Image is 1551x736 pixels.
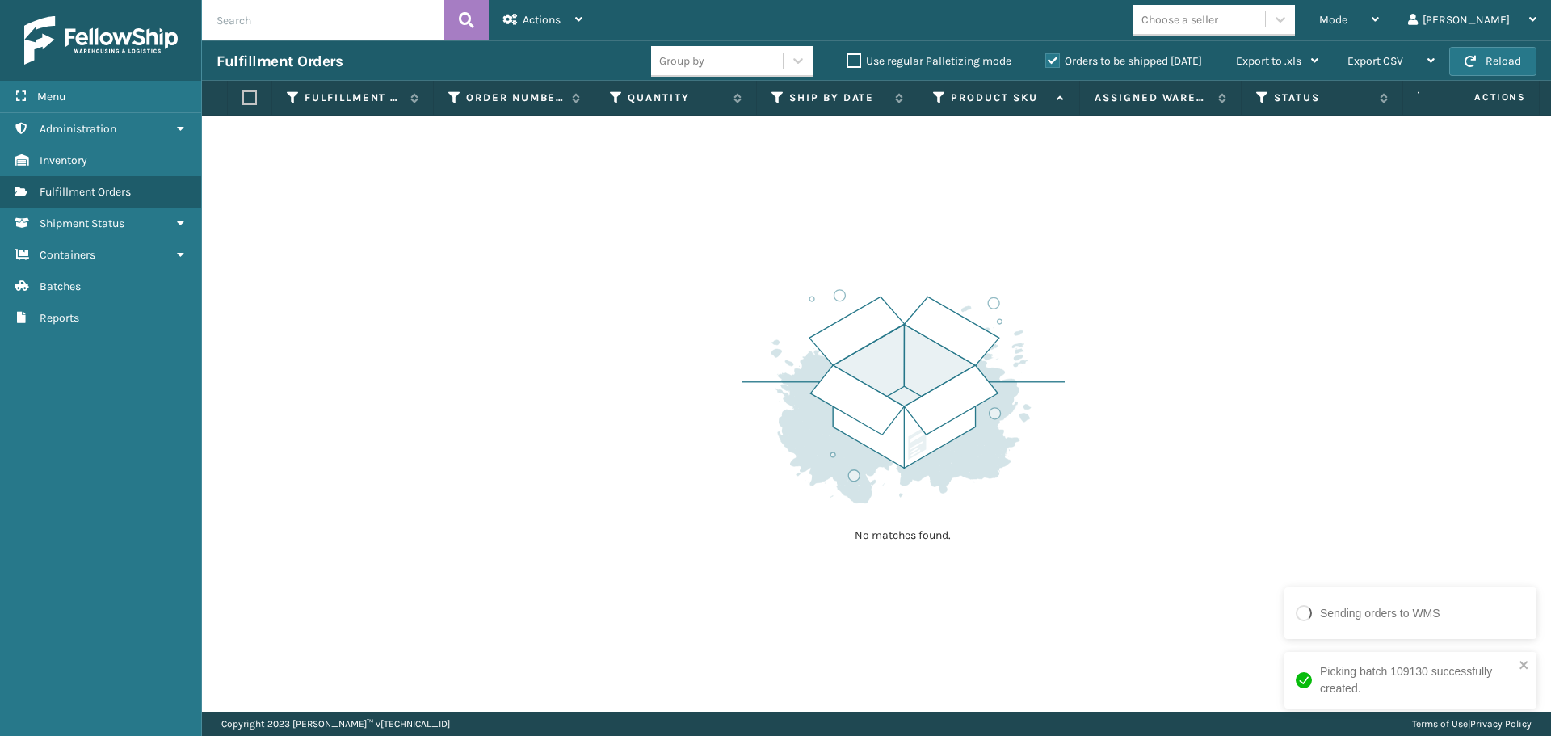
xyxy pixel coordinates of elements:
label: Ship By Date [789,90,887,105]
span: Administration [40,122,116,136]
span: Export to .xls [1236,54,1301,68]
label: Fulfillment Order Id [305,90,402,105]
span: Menu [37,90,65,103]
label: Assigned Warehouse [1095,90,1210,105]
button: close [1519,658,1530,674]
span: Export CSV [1347,54,1403,68]
img: logo [24,16,178,65]
div: Choose a seller [1141,11,1218,28]
div: Picking batch 109130 successfully created. [1320,663,1514,697]
span: Shipment Status [40,217,124,230]
span: Batches [40,280,81,293]
label: Use regular Palletizing mode [847,54,1011,68]
span: Fulfillment Orders [40,185,131,199]
span: Inventory [40,154,87,167]
div: Sending orders to WMS [1320,605,1440,622]
label: Orders to be shipped [DATE] [1045,54,1202,68]
label: Status [1274,90,1372,105]
label: Product SKU [951,90,1049,105]
span: Actions [1423,84,1536,111]
span: Reports [40,311,79,325]
label: Quantity [628,90,725,105]
div: Group by [659,53,704,69]
span: Containers [40,248,95,262]
h3: Fulfillment Orders [216,52,343,71]
span: Mode [1319,13,1347,27]
span: Actions [523,13,561,27]
p: Copyright 2023 [PERSON_NAME]™ v [TECHNICAL_ID] [221,712,450,736]
button: Reload [1449,47,1536,76]
label: Order Number [466,90,564,105]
